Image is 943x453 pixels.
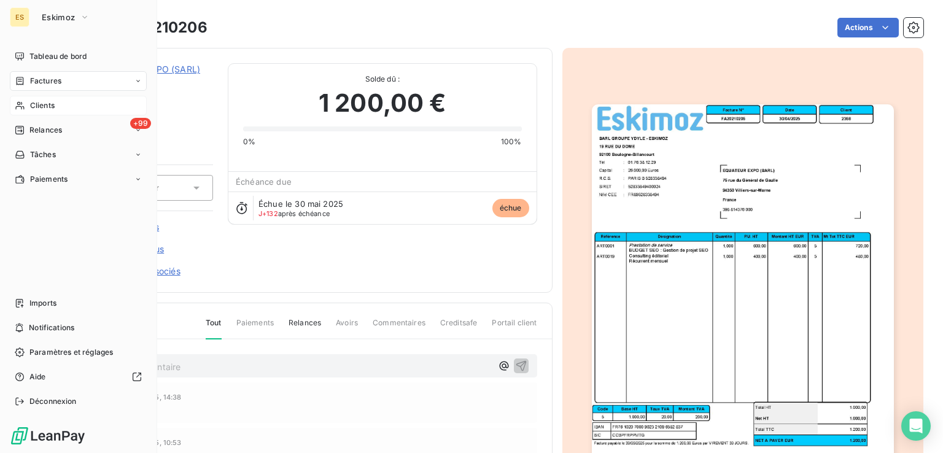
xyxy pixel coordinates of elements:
[29,396,77,407] span: Déconnexion
[30,100,55,111] span: Clients
[130,118,151,129] span: +99
[10,367,147,387] a: Aide
[492,317,537,338] span: Portail client
[236,317,274,338] span: Paiements
[492,199,529,217] span: échue
[30,75,61,87] span: Factures
[29,298,56,309] span: Imports
[258,199,343,209] span: Échue le 30 mai 2025
[837,18,899,37] button: Actions
[30,174,68,185] span: Paiements
[289,317,321,338] span: Relances
[319,85,446,122] span: 1 200,00 €
[29,347,113,358] span: Paramètres et réglages
[30,149,56,160] span: Tâches
[373,317,425,338] span: Commentaires
[243,74,521,85] span: Solde dû :
[115,17,208,39] h3: FA20210206
[10,7,29,27] div: ES
[42,12,75,22] span: Eskimoz
[206,317,222,339] span: Tout
[243,136,255,147] span: 0%
[901,411,931,441] div: Open Intercom Messenger
[258,209,278,218] span: J+132
[29,51,87,62] span: Tableau de bord
[501,136,522,147] span: 100%
[258,210,330,217] span: après échéance
[236,177,292,187] span: Échéance due
[29,125,62,136] span: Relances
[10,426,86,446] img: Logo LeanPay
[336,317,358,338] span: Avoirs
[440,317,478,338] span: Creditsafe
[29,371,46,382] span: Aide
[29,322,74,333] span: Notifications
